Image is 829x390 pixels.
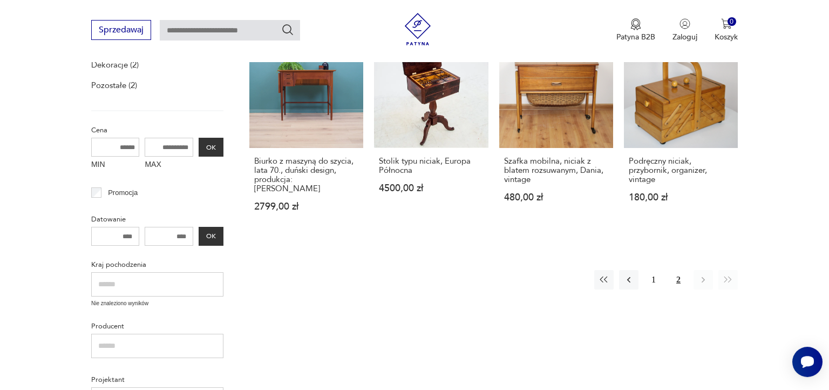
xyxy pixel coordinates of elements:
a: Sprzedawaj [91,27,151,35]
button: OK [199,227,223,246]
div: 0 [728,17,737,26]
p: 2799,00 zł [254,202,358,211]
p: Projektant [91,374,223,386]
p: Koszyk [715,32,738,42]
p: Datowanie [91,213,223,225]
img: Patyna - sklep z meblami i dekoracjami vintage [402,13,434,45]
p: Cena [91,124,223,136]
iframe: Smartsupp widget button [792,347,823,377]
label: MIN [91,157,140,174]
button: 2 [669,270,688,290]
p: Zaloguj [672,32,697,42]
button: Zaloguj [672,18,697,42]
h3: Podręczny niciak, przybornik, organizer, vintage [629,157,733,184]
a: Pozostałe (2) [91,78,137,93]
h3: Stolik typu niciak, Europa Północna [379,157,483,175]
p: Nie znaleziono wyników [91,299,223,308]
button: Szukaj [281,23,294,36]
a: Produkt wyprzedanyStolik typu niciak, Europa PółnocnaStolik typu niciak, Europa Północna4500,00 zł [374,34,488,232]
a: Produkt wyprzedanyPodręczny niciak, przybornik, organizer, vintagePodręczny niciak, przybornik, o... [624,34,738,232]
p: Producent [91,320,223,332]
p: Kraj pochodzenia [91,259,223,271]
a: Dekoracje (2) [91,57,139,72]
img: Ikonka użytkownika [679,18,690,29]
h3: Biurko z maszyną do szycia, lata 70., duński design, produkcja: [PERSON_NAME] [254,157,358,193]
img: Ikona medalu [630,18,641,30]
p: Patyna B2B [616,32,655,42]
p: 4500,00 zł [379,184,483,193]
button: Patyna B2B [616,18,655,42]
h3: Szafka mobilna, niciak z blatem rozsuwanym, Dania, vintage [504,157,608,184]
button: OK [199,138,223,157]
label: MAX [145,157,193,174]
button: Sprzedawaj [91,20,151,40]
button: 0Koszyk [715,18,738,42]
img: Ikona koszyka [721,18,732,29]
a: Produkt wyprzedanySzafka mobilna, niciak z blatem rozsuwanym, Dania, vintageSzafka mobilna, nicia... [499,34,613,232]
p: 180,00 zł [629,193,733,202]
button: 1 [644,270,663,290]
a: Ikona medaluPatyna B2B [616,18,655,42]
p: 480,00 zł [504,193,608,202]
p: Promocja [108,187,138,199]
a: Produkt wyprzedanyBiurko z maszyną do szycia, lata 70., duński design, produkcja: DaniaBiurko z m... [249,34,363,232]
